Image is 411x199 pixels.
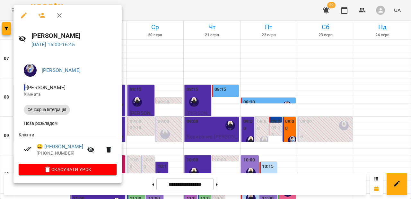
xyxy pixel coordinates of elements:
[42,67,81,73] a: [PERSON_NAME]
[24,91,111,98] p: Кімната
[19,117,117,129] li: Поза розкладом
[24,107,70,113] span: Сенсорна Інтеграція
[31,31,117,41] h6: [PERSON_NAME]
[24,84,67,91] span: - [PERSON_NAME]
[24,166,111,173] span: Скасувати Урок
[24,145,31,153] svg: Візит сплачено
[19,164,117,175] button: Скасувати Урок
[24,64,37,77] img: 44cdb496f5d5ecbf014e3af9cc826262.jpeg
[19,132,117,164] ul: Клієнти
[37,150,83,157] p: [PHONE_NUMBER]
[31,41,75,48] a: [DATE] 16:00-16:45
[37,143,83,151] a: 😀 [PERSON_NAME]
